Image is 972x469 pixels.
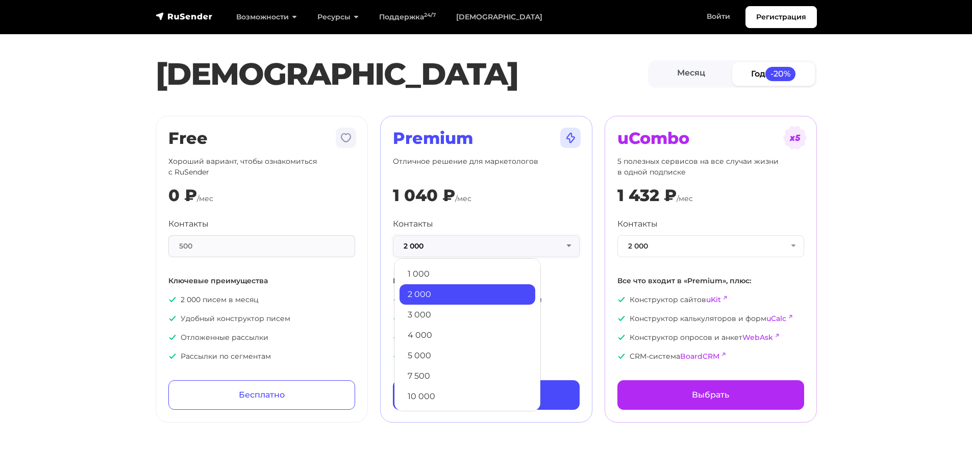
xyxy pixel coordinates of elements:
h2: Premium [393,129,580,148]
h1: [DEMOGRAPHIC_DATA] [156,56,648,92]
p: Конструктор сайтов [617,294,804,305]
img: icon-ok.svg [617,295,626,304]
img: icon-ok.svg [617,314,626,323]
a: uCalc [766,314,786,323]
div: 0 ₽ [168,186,197,205]
p: Конструктор калькуляторов и форм [617,313,804,324]
a: Регистрация [745,6,817,28]
h2: Free [168,129,355,148]
a: Поддержка24/7 [369,7,446,28]
img: icon-ok.svg [393,333,401,341]
img: RuSender [156,11,213,21]
span: /мес [455,194,471,203]
img: icon-ok.svg [617,333,626,341]
span: /мес [197,194,213,203]
img: icon-ok.svg [393,352,401,360]
sup: 24/7 [424,12,436,18]
a: 5 000 [400,345,535,366]
a: Выбрать [393,380,580,410]
a: Месяц [650,62,733,85]
a: Бесплатно [168,380,355,410]
button: 2 000 [617,235,804,257]
p: Неограниченное количество писем [393,294,580,305]
p: 2 000 писем в месяц [168,294,355,305]
a: uKit [706,295,721,304]
p: Отложенные рассылки [168,332,355,343]
img: icon-ok.svg [168,314,177,323]
a: 1 000 [400,264,535,284]
span: -20% [765,67,796,81]
a: Выбрать [617,380,804,410]
p: Рассылки по сегментам [168,351,355,362]
p: Ключевые преимущества [168,276,355,286]
a: [DEMOGRAPHIC_DATA] [446,7,553,28]
img: tarif-free.svg [334,126,358,150]
p: Приоритетная поддержка [393,313,580,324]
p: Все что входит в «Free», плюс: [393,276,580,286]
h2: uCombo [617,129,804,148]
label: Контакты [393,218,433,230]
p: Удобный конструктор писем [168,313,355,324]
p: Приоритетная модерация [393,351,580,362]
p: Конструктор опросов и анкет [617,332,804,343]
label: Контакты [168,218,209,230]
p: 5 полезных сервисов на все случаи жизни в одной подписке [617,156,804,178]
div: 1 040 ₽ [393,186,455,205]
a: BoardCRM [680,352,719,361]
a: 4 000 [400,325,535,345]
a: 13 000 [400,407,535,427]
a: 3 000 [400,305,535,325]
a: Ресурсы [307,7,369,28]
p: Помощь с импортом базы [393,332,580,343]
img: icon-ok.svg [168,333,177,341]
button: 2 000 [393,235,580,257]
p: Все что входит в «Premium», плюс: [617,276,804,286]
a: Год [732,62,815,85]
p: Отличное решение для маркетологов [393,156,580,178]
a: 10 000 [400,386,535,407]
img: icon-ok.svg [168,352,177,360]
img: icon-ok.svg [393,314,401,323]
a: 7 500 [400,366,535,386]
ul: 2 000 [394,258,541,411]
label: Контакты [617,218,658,230]
p: CRM-система [617,351,804,362]
img: icon-ok.svg [168,295,177,304]
a: Войти [696,6,740,27]
a: WebAsk [742,333,773,342]
a: Возможности [226,7,307,28]
div: 1 432 ₽ [617,186,677,205]
p: Хороший вариант, чтобы ознакомиться с RuSender [168,156,355,178]
img: icon-ok.svg [393,295,401,304]
img: icon-ok.svg [617,352,626,360]
img: tarif-premium.svg [558,126,583,150]
a: 2 000 [400,284,535,305]
span: /мес [677,194,693,203]
img: tarif-ucombo.svg [783,126,807,150]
